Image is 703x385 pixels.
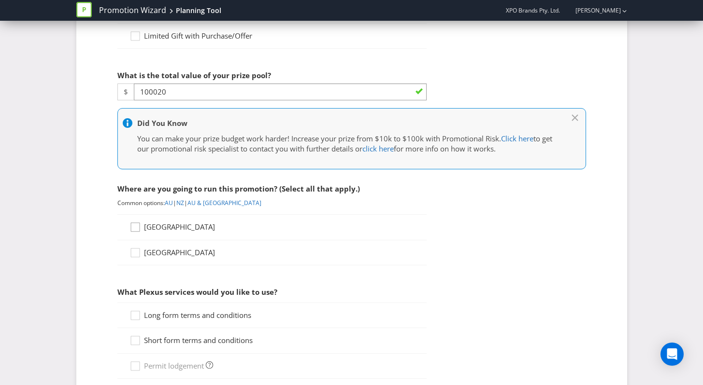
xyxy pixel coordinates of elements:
span: Common options: [117,199,165,207]
a: AU & [GEOGRAPHIC_DATA] [187,199,261,207]
span: $ [117,83,134,100]
span: for more info on how it works. [394,144,496,153]
span: Limited Gift with Purchase/Offer [144,31,252,41]
a: AU [165,199,173,207]
div: Planning Tool [176,6,221,15]
span: You can make your prize budget work harder! Increase your prize from $10k to $100k with Promotion... [137,134,501,143]
span: | [184,199,187,207]
div: Where are you going to run this promotion? (Select all that apply.) [117,179,427,199]
span: Long form terms and conditions [144,310,251,320]
span: [GEOGRAPHIC_DATA] [144,222,215,232]
a: Promotion Wizard [99,5,166,16]
span: XPO Brands Pty. Ltd. [506,6,560,14]
a: NZ [176,199,184,207]
span: What is the total value of your prize pool? [117,70,271,80]
span: to get our promotional risk specialist to contact you with further details or [137,134,552,153]
span: [GEOGRAPHIC_DATA] [144,247,215,257]
span: Short form terms and conditions [144,335,253,345]
a: [PERSON_NAME] [566,6,621,14]
span: | [173,199,176,207]
span: Permit lodgement [144,361,204,371]
a: Click here [501,134,533,143]
div: Open Intercom Messenger [660,343,684,366]
span: What Plexus services would you like to use? [117,287,277,297]
a: click here [362,144,394,153]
